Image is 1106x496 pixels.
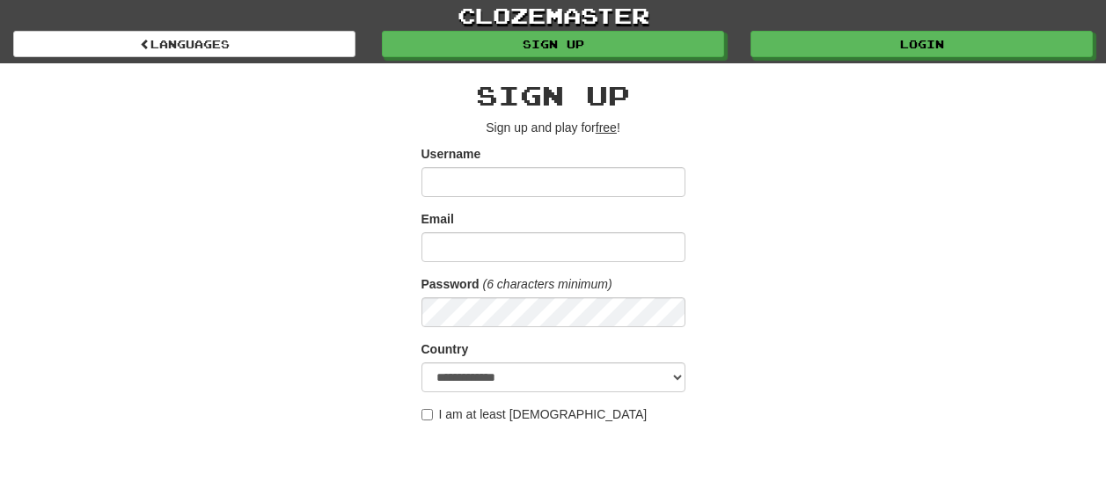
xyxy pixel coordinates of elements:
[421,409,433,420] input: I am at least [DEMOGRAPHIC_DATA]
[596,120,617,135] u: free
[421,119,685,136] p: Sign up and play for !
[421,145,481,163] label: Username
[421,210,454,228] label: Email
[421,340,469,358] label: Country
[382,31,724,57] a: Sign up
[483,277,612,291] em: (6 characters minimum)
[421,405,648,423] label: I am at least [DEMOGRAPHIC_DATA]
[13,31,355,57] a: Languages
[751,31,1093,57] a: Login
[421,81,685,110] h2: Sign up
[421,275,480,293] label: Password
